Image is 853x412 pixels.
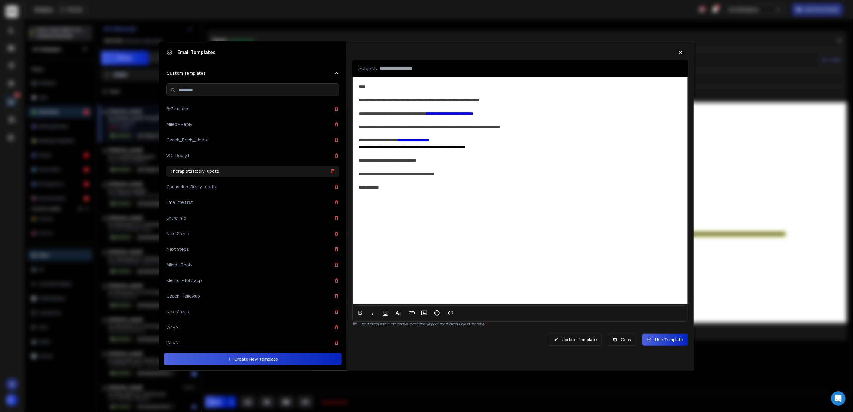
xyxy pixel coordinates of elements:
h3: Counselors Reply - updtd [166,184,217,190]
button: Code View [445,307,456,319]
button: Emoticons [431,307,443,319]
p: Subject: [358,65,377,72]
h3: Therapists Reply - updtd [170,168,219,174]
span: reply. [477,321,487,326]
button: Insert Image (⌘P) [419,307,430,319]
button: More Text [392,307,404,319]
button: Custom Templates [166,70,339,76]
h1: Email Templates [166,49,216,56]
p: The subject line in the template does not impact the subject field in the [360,322,688,326]
button: Copy [608,334,636,346]
h3: Mentor - followup [166,277,202,283]
button: Update Template [549,334,602,346]
button: Insert Link (⌘K) [406,307,418,319]
button: Use Template [642,334,688,346]
h2: Custom Templates [166,70,206,76]
button: Create New Template [164,353,341,365]
h3: Coach_Reply_Updtd [166,137,209,143]
div: Open Intercom Messenger [831,391,846,406]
